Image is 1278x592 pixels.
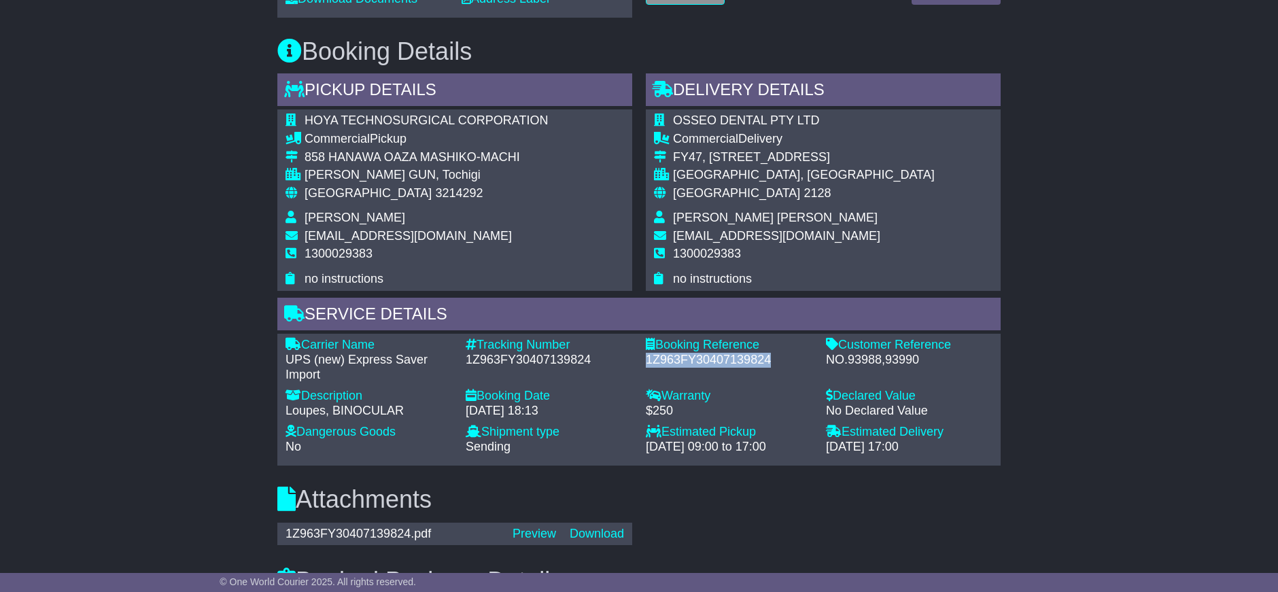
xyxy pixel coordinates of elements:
span: Commercial [305,132,370,145]
div: NO.93988,93990 [826,353,992,368]
div: Pickup Details [277,73,632,110]
h3: Booking Details [277,38,1001,65]
span: [GEOGRAPHIC_DATA] [673,186,800,200]
div: 1Z963FY30407139824.pdf [279,527,506,542]
div: Booking Reference [646,338,812,353]
a: Preview [513,527,556,540]
a: Download [570,527,624,540]
span: HOYA TECHNOSURGICAL CORPORATION [305,114,548,127]
span: OSSEO DENTAL PTY LTD [673,114,819,127]
div: Delivery Details [646,73,1001,110]
span: [PERSON_NAME] [305,211,405,224]
span: no instructions [305,272,383,285]
span: Commercial [673,132,738,145]
span: [GEOGRAPHIC_DATA] [305,186,432,200]
div: Dangerous Goods [286,425,452,440]
div: Booking Date [466,389,632,404]
div: Service Details [277,298,1001,334]
span: [PERSON_NAME] [PERSON_NAME] [673,211,878,224]
div: 858 HANAWA OAZA MASHIKO-MACHI [305,150,548,165]
div: 1Z963FY30407139824 [466,353,632,368]
div: Loupes, BINOCULAR [286,404,452,419]
span: 2128 [804,186,831,200]
span: no instructions [673,272,752,285]
div: Pickup [305,132,548,147]
span: 3214292 [435,186,483,200]
div: [GEOGRAPHIC_DATA], [GEOGRAPHIC_DATA] [673,168,935,183]
div: $250 [646,404,812,419]
span: No [286,440,301,453]
div: [DATE] 09:00 to 17:00 [646,440,812,455]
div: 1Z963FY30407139824 [646,353,812,368]
span: 1300029383 [673,247,741,260]
span: 1300029383 [305,247,373,260]
div: Estimated Delivery [826,425,992,440]
div: Description [286,389,452,404]
span: © One World Courier 2025. All rights reserved. [220,576,416,587]
h3: Attachments [277,486,1001,513]
div: Carrier Name [286,338,452,353]
span: [EMAIL_ADDRESS][DOMAIN_NAME] [673,229,880,243]
div: Declared Value [826,389,992,404]
div: Shipment type [466,425,632,440]
div: Customer Reference [826,338,992,353]
div: Tracking Number [466,338,632,353]
span: Sending [466,440,511,453]
div: [DATE] 17:00 [826,440,992,455]
div: [PERSON_NAME] GUN, Tochigi [305,168,548,183]
div: FY47, [STREET_ADDRESS] [673,150,935,165]
div: Warranty [646,389,812,404]
div: No Declared Value [826,404,992,419]
div: Delivery [673,132,935,147]
div: UPS (new) Express Saver Import [286,353,452,382]
span: [EMAIL_ADDRESS][DOMAIN_NAME] [305,229,512,243]
div: Estimated Pickup [646,425,812,440]
div: [DATE] 18:13 [466,404,632,419]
